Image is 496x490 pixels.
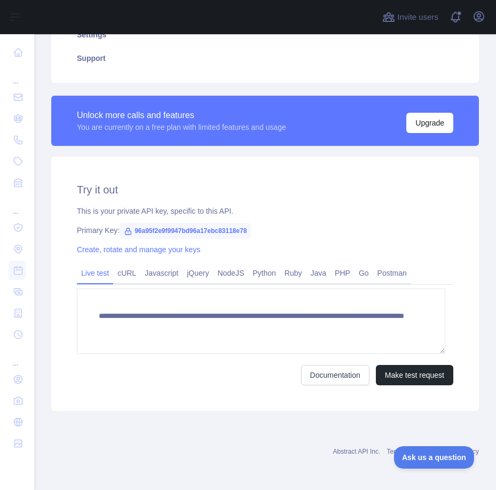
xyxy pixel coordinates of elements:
a: Terms of service [387,448,433,455]
a: PHP [330,265,355,282]
a: Abstract API Inc. [333,448,381,455]
a: cURL [113,265,140,282]
a: Support [64,46,466,70]
div: ... [9,346,26,368]
div: ... [9,195,26,216]
span: 96a95f2e9f9947bd96a17ebc83118e78 [120,223,251,239]
button: Make test request [376,365,453,385]
a: Javascript [140,265,183,282]
h2: Try it out [77,182,453,197]
a: Settings [64,23,466,46]
a: Java [306,265,331,282]
a: NodeJS [213,265,248,282]
div: You are currently on a free plan with limited features and usage [77,122,286,133]
a: Live test [77,265,113,282]
iframe: Toggle Customer Support [394,446,475,469]
span: Invite users [397,11,438,24]
a: Go [355,265,373,282]
button: Upgrade [406,113,453,133]
div: Primary Key: [77,225,453,236]
a: Ruby [280,265,306,282]
div: Unlock more calls and features [77,109,286,122]
a: Create, rotate and manage your keys [77,245,200,254]
a: jQuery [183,265,213,282]
a: Postman [373,265,411,282]
a: Documentation [301,365,369,385]
button: Invite users [380,9,440,26]
div: ... [9,64,26,85]
div: This is your private API key, specific to this API. [77,206,453,216]
a: Python [248,265,280,282]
